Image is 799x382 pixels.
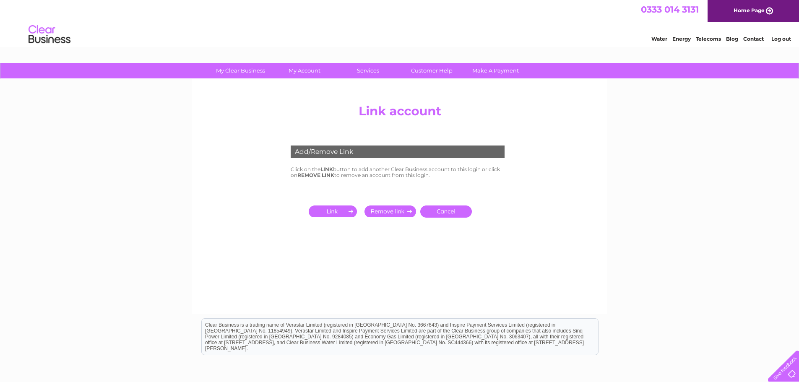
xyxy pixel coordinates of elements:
td: Click on the button to add another Clear Business account to this login or click on to remove an ... [289,164,511,180]
a: Log out [771,36,791,42]
a: Customer Help [397,63,466,78]
a: My Account [270,63,339,78]
a: My Clear Business [206,63,275,78]
b: REMOVE LINK [297,172,334,178]
a: Energy [672,36,691,42]
a: Telecoms [696,36,721,42]
input: Submit [309,205,360,217]
div: Add/Remove Link [291,146,505,158]
a: Services [333,63,403,78]
input: Submit [364,205,416,217]
div: Clear Business is a trading name of Verastar Limited (registered in [GEOGRAPHIC_DATA] No. 3667643... [202,5,598,41]
a: 0333 014 3131 [641,4,699,15]
a: Make A Payment [461,63,530,78]
a: Contact [743,36,764,42]
img: logo.png [28,22,71,47]
a: Cancel [420,205,472,218]
b: LINK [320,166,333,172]
a: Water [651,36,667,42]
a: Blog [726,36,738,42]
